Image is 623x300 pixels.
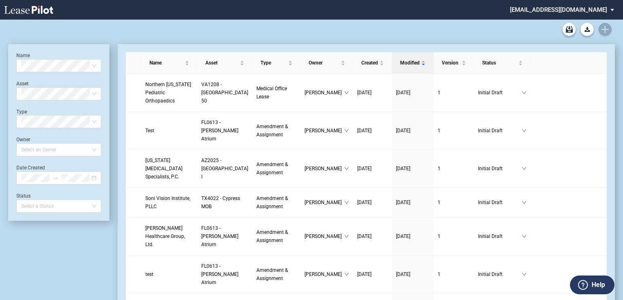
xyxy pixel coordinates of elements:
[361,59,378,67] span: Created
[357,89,388,97] a: [DATE]
[438,89,470,97] a: 1
[201,82,248,104] span: VA1208 - Yorktown 50
[478,232,522,240] span: Initial Draft
[16,137,30,142] label: Owner
[305,232,345,240] span: [PERSON_NAME]
[344,128,349,133] span: down
[438,271,441,277] span: 1
[478,164,522,173] span: Initial Draft
[201,196,240,209] span: TX4022 - Cypress MOB
[201,156,248,181] a: AZ2025 - [GEOGRAPHIC_DATA] I
[478,89,522,97] span: Initial Draft
[256,266,296,282] a: Amendment & Assignment
[201,158,248,180] span: AZ2025 - Medical Plaza I
[16,193,31,199] label: Status
[201,225,238,247] span: FL0613 - Kendall Atrium
[442,59,460,67] span: Version
[570,276,614,294] button: Help
[357,270,388,278] a: [DATE]
[438,270,470,278] a: 1
[145,80,193,105] a: Northern [US_STATE] Pediatric Orthopaedics
[522,166,527,171] span: down
[256,86,287,100] span: Medical Office Lease
[357,127,388,135] a: [DATE]
[145,128,154,133] span: Test
[357,128,372,133] span: [DATE]
[357,200,372,205] span: [DATE]
[53,175,58,181] span: to
[145,127,193,135] a: Test
[149,59,183,67] span: Name
[201,194,248,211] a: TX4022 - Cypress MOB
[438,127,470,135] a: 1
[438,128,441,133] span: 1
[438,164,470,173] a: 1
[357,232,388,240] a: [DATE]
[438,198,470,207] a: 1
[438,200,441,205] span: 1
[309,59,340,67] span: Owner
[305,270,345,278] span: [PERSON_NAME]
[357,90,372,96] span: [DATE]
[256,267,288,281] span: Amendment & Assignment
[522,90,527,95] span: down
[396,89,429,97] a: [DATE]
[482,59,517,67] span: Status
[478,270,522,278] span: Initial Draft
[392,52,434,74] th: Modified
[357,166,372,171] span: [DATE]
[305,198,345,207] span: [PERSON_NAME]
[396,233,410,239] span: [DATE]
[522,234,527,239] span: down
[344,166,349,171] span: down
[357,198,388,207] a: [DATE]
[396,200,410,205] span: [DATE]
[353,52,392,74] th: Created
[522,272,527,277] span: down
[357,271,372,277] span: [DATE]
[252,52,300,74] th: Type
[145,196,190,209] span: Soni Vision Institute, PLLC
[396,128,410,133] span: [DATE]
[16,53,30,58] label: Name
[396,90,410,96] span: [DATE]
[478,198,522,207] span: Initial Draft
[256,228,296,244] a: Amendment & Assignment
[256,194,296,211] a: Amendment & Assignment
[256,160,296,177] a: Amendment & Assignment
[16,165,45,171] label: Date Created
[305,89,345,97] span: [PERSON_NAME]
[522,200,527,205] span: down
[201,263,238,285] span: FL0613 - Kendall Atrium
[145,156,193,181] a: [US_STATE] [MEDICAL_DATA] Specialists, P.C.
[438,232,470,240] a: 1
[145,270,193,278] a: test
[396,127,429,135] a: [DATE]
[256,196,288,209] span: Amendment & Assignment
[592,280,605,290] label: Help
[396,198,429,207] a: [DATE]
[256,162,288,176] span: Amendment & Assignment
[197,52,252,74] th: Asset
[344,272,349,277] span: down
[478,127,522,135] span: Initial Draft
[578,23,596,36] md-menu: Download Blank Form List
[563,23,576,36] a: Archive
[201,224,248,249] a: FL0613 - [PERSON_NAME] Atrium
[145,225,185,247] span: Kendall Healthcare Group, Ltd.
[400,59,420,67] span: Modified
[305,164,345,173] span: [PERSON_NAME]
[260,59,287,67] span: Type
[396,271,410,277] span: [DATE]
[145,82,191,104] span: Northern Virginia Pediatric Orthopaedics
[201,262,248,287] a: FL0613 - [PERSON_NAME] Atrium
[357,164,388,173] a: [DATE]
[256,124,288,138] span: Amendment & Assignment
[434,52,474,74] th: Version
[145,158,182,180] span: Arizona Glaucoma Specialists, P.C.
[145,224,193,249] a: [PERSON_NAME] Healthcare Group, Ltd.
[438,233,441,239] span: 1
[396,164,429,173] a: [DATE]
[344,200,349,205] span: down
[300,52,354,74] th: Owner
